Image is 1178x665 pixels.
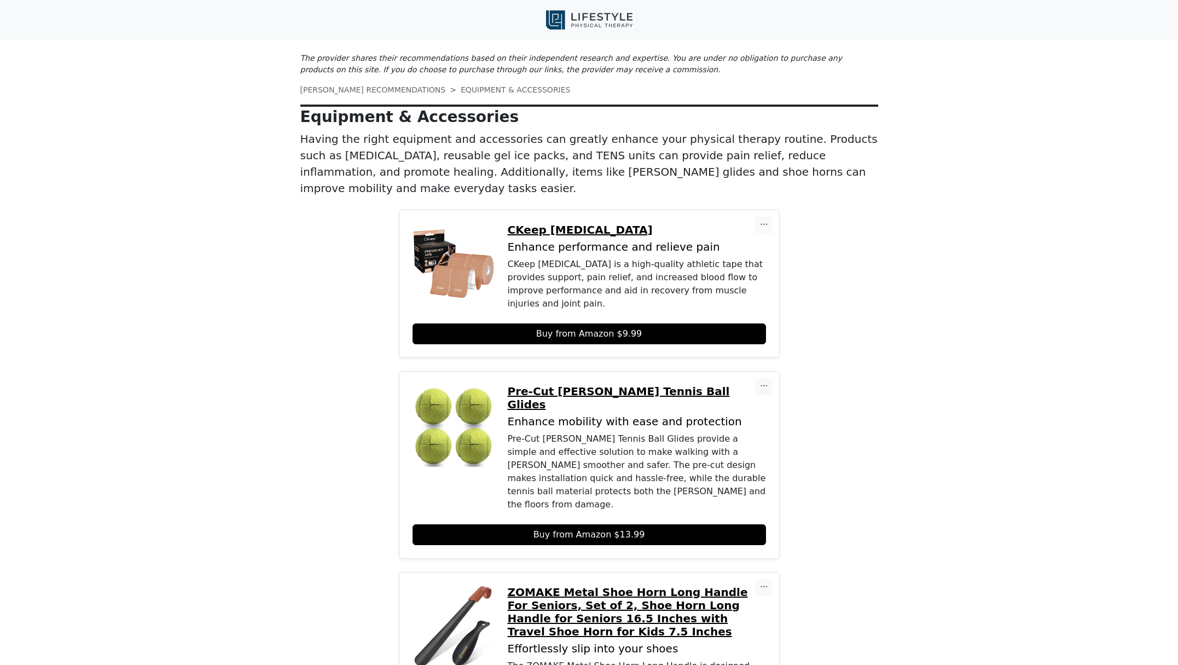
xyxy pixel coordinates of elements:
img: Pre-Cut Walker Tennis Ball Glides [413,385,495,467]
p: Having the right equipment and accessories can greatly enhance your physical therapy routine. Pro... [300,131,878,196]
div: Pre-Cut [PERSON_NAME] Tennis Ball Glides provide a simple and effective solution to make walking ... [508,432,766,511]
p: Enhance mobility with ease and protection [508,415,766,428]
a: [PERSON_NAME] RECOMMENDATIONS [300,85,446,94]
p: The provider shares their recommendations based on their independent research and expertise. You ... [300,53,878,76]
p: Enhance performance and relieve pain [508,241,766,253]
a: CKeep [MEDICAL_DATA] [508,223,766,236]
a: ZOMAKE Metal Shoe Horn Long Handle For Seniors, Set of 2, Shoe Horn Long Handle for Seniors 16.5 ... [508,586,766,638]
a: Pre-Cut [PERSON_NAME] Tennis Ball Glides [508,385,766,411]
li: EQUIPMENT & ACCESSORIES [445,84,570,96]
p: Effortlessly slip into your shoes [508,643,766,655]
img: CKeep Kinesiology Tape [413,223,495,305]
a: Buy from Amazon $13.99 [413,524,766,545]
img: Lifestyle Physical Therapy [546,10,632,30]
p: Equipment & Accessories [300,108,878,126]
div: CKeep [MEDICAL_DATA] is a high-quality athletic tape that provides support, pain relief, and incr... [508,258,766,310]
a: Buy from Amazon $9.99 [413,323,766,344]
